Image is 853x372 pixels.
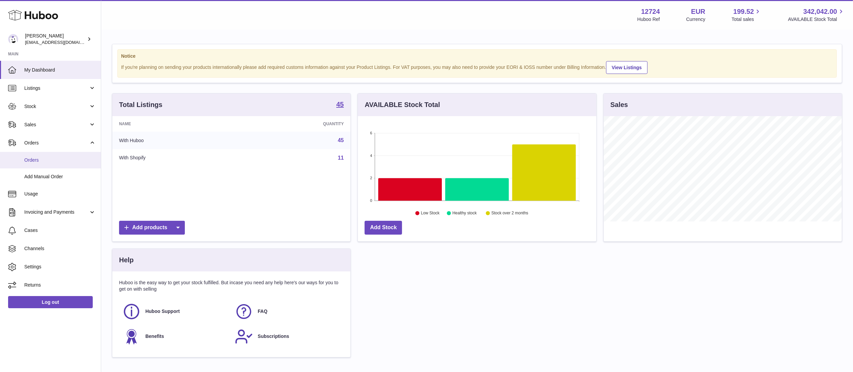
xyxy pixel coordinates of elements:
[119,280,344,292] p: Huboo is the easy way to get your stock fulfilled. But incase you need any help here's our ways f...
[336,101,344,109] a: 45
[637,16,660,23] div: Huboo Ref
[24,264,96,270] span: Settings
[788,7,845,23] a: 342,042.00 AVAILABLE Stock Total
[122,327,228,346] a: Benefits
[112,132,241,149] td: With Huboo
[121,53,833,59] strong: Notice
[8,296,93,308] a: Log out
[733,7,754,16] span: 199.52
[24,209,89,215] span: Invoicing and Payments
[24,174,96,180] span: Add Manual Order
[258,308,267,315] span: FAQ
[241,116,350,132] th: Quantity
[686,16,706,23] div: Currency
[121,60,833,74] div: If you're planning on sending your products internationally please add required customs informati...
[8,34,18,44] img: internalAdmin-12724@internal.huboo.com
[24,191,96,197] span: Usage
[119,256,134,265] h3: Help
[24,85,89,91] span: Listings
[370,198,372,203] text: 0
[235,302,340,321] a: FAQ
[453,211,477,216] text: Healthy stock
[24,67,96,73] span: My Dashboard
[145,333,164,340] span: Benefits
[370,131,372,135] text: 6
[24,140,89,146] span: Orders
[641,7,660,16] strong: 12724
[119,221,185,235] a: Add products
[610,100,628,109] h3: Sales
[24,227,96,234] span: Cases
[24,157,96,163] span: Orders
[338,155,344,161] a: 11
[336,101,344,108] strong: 45
[370,176,372,180] text: 2
[119,100,163,109] h3: Total Listings
[145,308,180,315] span: Huboo Support
[491,211,528,216] text: Stock over 2 months
[803,7,837,16] span: 342,042.00
[24,282,96,288] span: Returns
[732,16,762,23] span: Total sales
[691,7,705,16] strong: EUR
[235,327,340,346] a: Subscriptions
[606,61,648,74] a: View Listings
[365,221,402,235] a: Add Stock
[112,149,241,167] td: With Shopify
[421,211,440,216] text: Low Stock
[25,39,99,45] span: [EMAIL_ADDRESS][DOMAIN_NAME]
[24,122,89,128] span: Sales
[370,154,372,158] text: 4
[25,33,86,46] div: [PERSON_NAME]
[365,100,440,109] h3: AVAILABLE Stock Total
[732,7,762,23] a: 199.52 Total sales
[112,116,241,132] th: Name
[122,302,228,321] a: Huboo Support
[24,245,96,252] span: Channels
[258,333,289,340] span: Subscriptions
[338,137,344,143] a: 45
[24,103,89,110] span: Stock
[788,16,845,23] span: AVAILABLE Stock Total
